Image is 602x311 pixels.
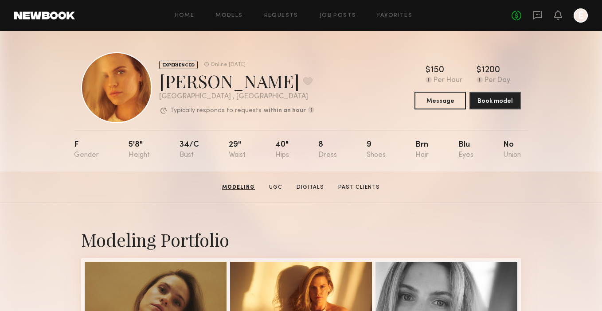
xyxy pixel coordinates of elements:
div: 34/c [180,141,199,159]
div: Modeling Portfolio [81,228,521,251]
a: Home [175,13,195,19]
div: $ [426,66,430,75]
a: UGC [266,183,286,191]
p: Typically responds to requests [170,108,262,114]
div: Brn [415,141,429,159]
div: [GEOGRAPHIC_DATA] , [GEOGRAPHIC_DATA] [159,93,314,101]
a: Digitals [293,183,328,191]
div: Per Day [485,77,510,85]
div: [PERSON_NAME] [159,69,314,93]
div: F [74,141,99,159]
div: 29" [229,141,246,159]
button: Message [414,92,466,109]
a: Favorites [377,13,412,19]
div: 8 [318,141,337,159]
a: E [574,8,588,23]
a: Job Posts [320,13,356,19]
div: 9 [367,141,386,159]
div: 1200 [481,66,500,75]
a: Past Clients [335,183,383,191]
div: 5'8" [129,141,150,159]
b: within an hour [264,108,306,114]
div: $ [477,66,481,75]
a: Models [215,13,242,19]
a: Requests [264,13,298,19]
div: Online [DATE] [211,62,246,68]
div: 150 [430,66,444,75]
div: EXPERIENCED [159,61,198,69]
div: Blu [458,141,473,159]
div: Per Hour [434,77,462,85]
div: 40" [275,141,289,159]
div: No [503,141,521,159]
button: Book model [469,92,521,109]
a: Modeling [219,183,258,191]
